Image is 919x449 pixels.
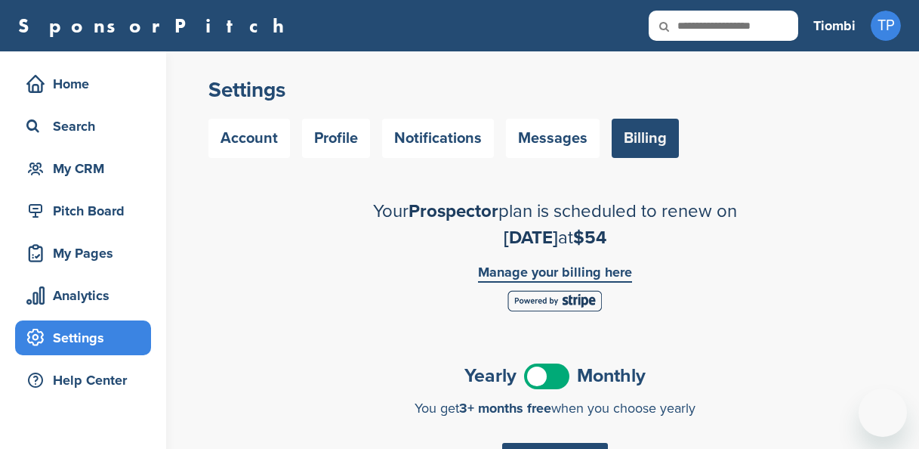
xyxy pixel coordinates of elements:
a: Pitch Board [15,194,151,228]
iframe: Button to launch messaging window [859,389,907,437]
a: Billing [612,119,679,158]
a: Messages [506,119,600,158]
div: My CRM [23,155,151,182]
a: Account [208,119,290,158]
span: Yearly [464,367,517,386]
a: SponsorPitch [18,16,294,36]
div: Pitch Board [23,197,151,224]
span: 3+ months free [459,400,551,416]
a: Analytics [15,278,151,313]
a: My CRM [15,151,151,186]
h2: Your plan is scheduled to renew on at [291,198,819,251]
a: Help Center [15,363,151,398]
a: Search [15,109,151,144]
span: Monthly [577,367,646,386]
div: Settings [23,324,151,351]
div: Help Center [23,367,151,394]
h2: Settings [208,76,901,104]
a: Notifications [382,119,494,158]
a: Tiombi [813,9,856,42]
span: [DATE] [504,227,558,249]
span: Prospector [409,200,498,222]
div: You get when you choose yearly [198,401,911,416]
a: Settings [15,320,151,355]
div: Search [23,113,151,140]
a: Profile [302,119,370,158]
img: Stripe [507,290,602,311]
div: Home [23,70,151,98]
a: Manage your billing here [478,265,632,283]
span: $54 [573,227,606,249]
a: Home [15,67,151,101]
div: Analytics [23,282,151,309]
span: TP [871,11,901,41]
div: My Pages [23,240,151,267]
h3: Tiombi [813,15,856,36]
a: My Pages [15,236,151,271]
